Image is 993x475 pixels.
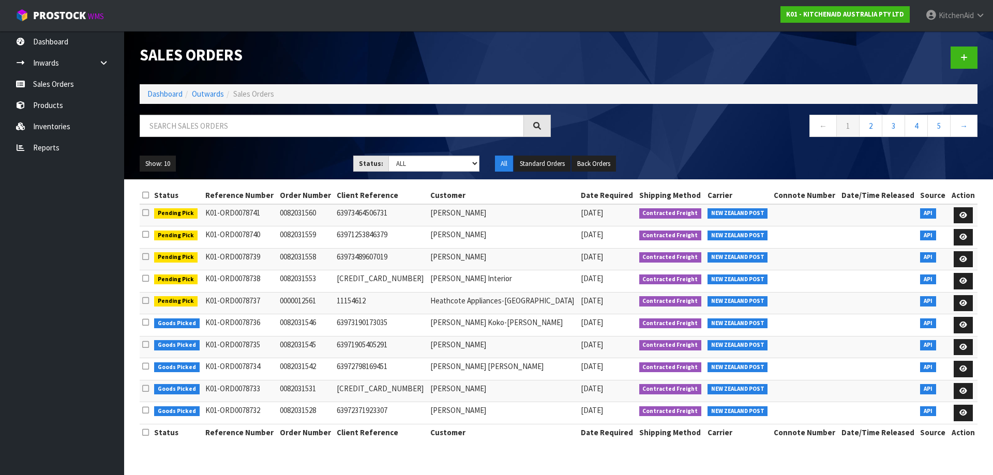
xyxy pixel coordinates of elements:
[950,115,977,137] a: →
[154,384,200,394] span: Goods Picked
[277,336,334,358] td: 0082031545
[428,424,579,440] th: Customer
[233,89,274,99] span: Sales Orders
[637,424,705,440] th: Shipping Method
[428,187,579,204] th: Customer
[705,187,771,204] th: Carrier
[708,362,768,373] span: NEW ZEALAND POST
[154,296,198,307] span: Pending Pick
[905,115,928,137] a: 4
[882,115,905,137] a: 3
[581,384,603,393] span: [DATE]
[428,402,579,424] td: [PERSON_NAME]
[920,231,936,241] span: API
[771,424,839,440] th: Connote Number
[495,156,513,172] button: All
[277,314,334,336] td: 0082031546
[88,11,104,21] small: WMS
[639,384,702,394] span: Contracted Freight
[920,318,936,329] span: API
[359,159,383,168] strong: Status:
[203,380,277,402] td: K01-ORD0078733
[192,89,224,99] a: Outwards
[277,270,334,293] td: 0082031553
[154,231,198,241] span: Pending Pick
[140,115,524,137] input: Search sales orders
[334,336,427,358] td: 63971905405291
[639,296,702,307] span: Contracted Freight
[140,47,551,64] h1: Sales Orders
[920,384,936,394] span: API
[836,115,860,137] a: 1
[334,424,427,440] th: Client Reference
[705,424,771,440] th: Carrier
[428,314,579,336] td: [PERSON_NAME] Koko-[PERSON_NAME]
[428,226,579,249] td: [PERSON_NAME]
[514,156,570,172] button: Standard Orders
[708,208,768,219] span: NEW ZEALAND POST
[708,318,768,329] span: NEW ZEALAND POST
[428,204,579,226] td: [PERSON_NAME]
[203,402,277,424] td: K01-ORD0078732
[277,226,334,249] td: 0082031559
[639,231,702,241] span: Contracted Freight
[277,292,334,314] td: 0000012561
[939,10,974,20] span: KitchenAid
[277,248,334,270] td: 0082031558
[203,226,277,249] td: K01-ORD0078740
[927,115,951,137] a: 5
[428,270,579,293] td: [PERSON_NAME] Interior
[154,274,198,285] span: Pending Pick
[839,187,918,204] th: Date/Time Released
[920,252,936,263] span: API
[920,362,936,373] span: API
[203,248,277,270] td: K01-ORD0078739
[203,424,277,440] th: Reference Number
[581,340,603,349] span: [DATE]
[708,274,768,285] span: NEW ZEALAND POST
[334,270,427,293] td: [CREDIT_CARD_NUMBER]
[859,115,882,137] a: 2
[33,9,86,22] span: ProStock
[639,318,702,329] span: Contracted Freight
[639,362,702,373] span: Contracted Freight
[203,187,277,204] th: Reference Number
[203,270,277,293] td: K01-ORD0078738
[277,204,334,226] td: 0082031560
[277,380,334,402] td: 0082031531
[581,229,603,239] span: [DATE]
[639,252,702,263] span: Contracted Freight
[581,252,603,262] span: [DATE]
[839,424,918,440] th: Date/Time Released
[786,10,904,19] strong: K01 - KITCHENAID AUSTRALIA PTY LTD
[920,406,936,417] span: API
[147,89,183,99] a: Dashboard
[581,405,603,415] span: [DATE]
[334,292,427,314] td: 11154612
[154,252,198,263] span: Pending Pick
[581,208,603,218] span: [DATE]
[334,314,427,336] td: 63973190173035
[639,274,702,285] span: Contracted Freight
[578,424,636,440] th: Date Required
[581,361,603,371] span: [DATE]
[428,380,579,402] td: [PERSON_NAME]
[639,340,702,350] span: Contracted Freight
[639,406,702,417] span: Contracted Freight
[920,296,936,307] span: API
[708,231,768,241] span: NEW ZEALAND POST
[277,402,334,424] td: 0082031528
[920,274,936,285] span: API
[566,115,977,140] nav: Page navigation
[203,292,277,314] td: K01-ORD0078737
[708,384,768,394] span: NEW ZEALAND POST
[708,406,768,417] span: NEW ZEALAND POST
[428,248,579,270] td: [PERSON_NAME]
[708,252,768,263] span: NEW ZEALAND POST
[428,336,579,358] td: [PERSON_NAME]
[920,208,936,219] span: API
[578,187,636,204] th: Date Required
[277,358,334,380] td: 0082031542
[334,248,427,270] td: 63973489607019
[277,187,334,204] th: Order Number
